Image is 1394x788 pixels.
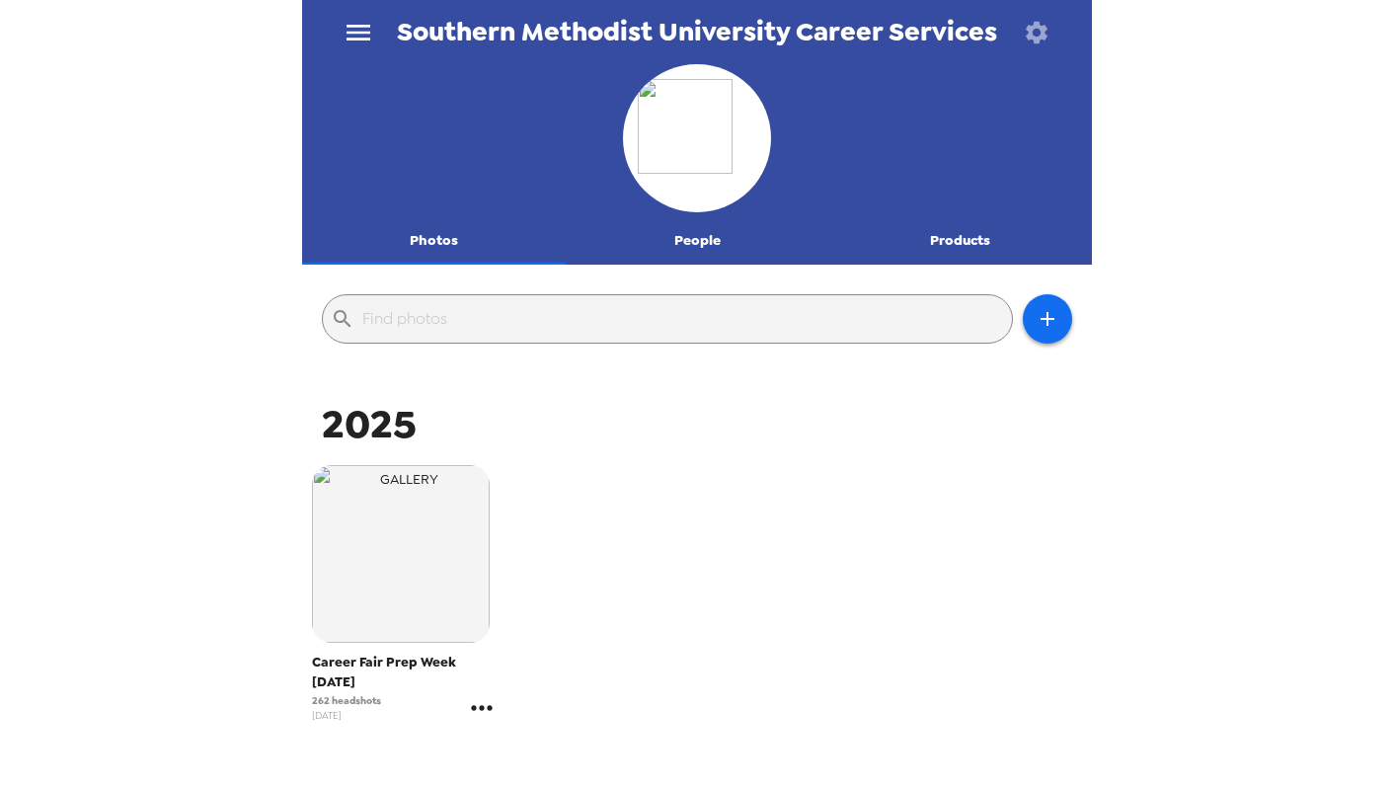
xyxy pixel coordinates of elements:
[466,692,498,724] button: gallery menu
[312,708,381,723] span: [DATE]
[302,217,566,265] button: Photos
[362,303,1004,335] input: Find photos
[828,217,1092,265] button: Products
[397,19,997,45] span: Southern Methodist University Career Services
[312,653,498,692] span: Career Fair Prep Week [DATE]
[566,217,829,265] button: People
[312,465,490,643] img: gallery
[638,79,756,197] img: org logo
[322,398,417,450] span: 2025
[312,693,381,708] span: 262 headshots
